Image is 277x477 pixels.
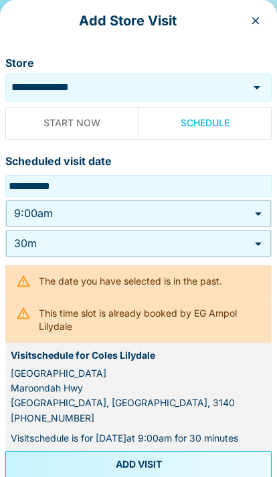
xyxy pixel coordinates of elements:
p: Scheduled visit date [5,146,272,176]
div: Now or Scheduled [5,108,272,140]
button: Schedule [138,108,272,140]
div: This time slot is already booked by EG Ampol Lilydale [39,302,261,339]
div: Visit schedule for Coles Lilydale [11,349,266,363]
button: Start Now [5,108,139,140]
div: The date you have selected is in the past. [39,270,222,294]
div: 30m [11,234,266,255]
label: Store [5,56,272,71]
div: 9:00am [11,204,266,224]
div: Visit schedule is for [DATE] at 9:00am for 30 minutes [11,432,266,446]
button: Open [248,79,266,98]
div: [GEOGRAPHIC_DATA] Maroondah Hwy [GEOGRAPHIC_DATA], [GEOGRAPHIC_DATA], 3140 [11,367,266,412]
p: Add Store Visit [11,11,245,32]
a: [PHONE_NUMBER] [11,413,94,424]
input: Choose date, selected date is 18 Sep 2025 [9,179,268,194]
